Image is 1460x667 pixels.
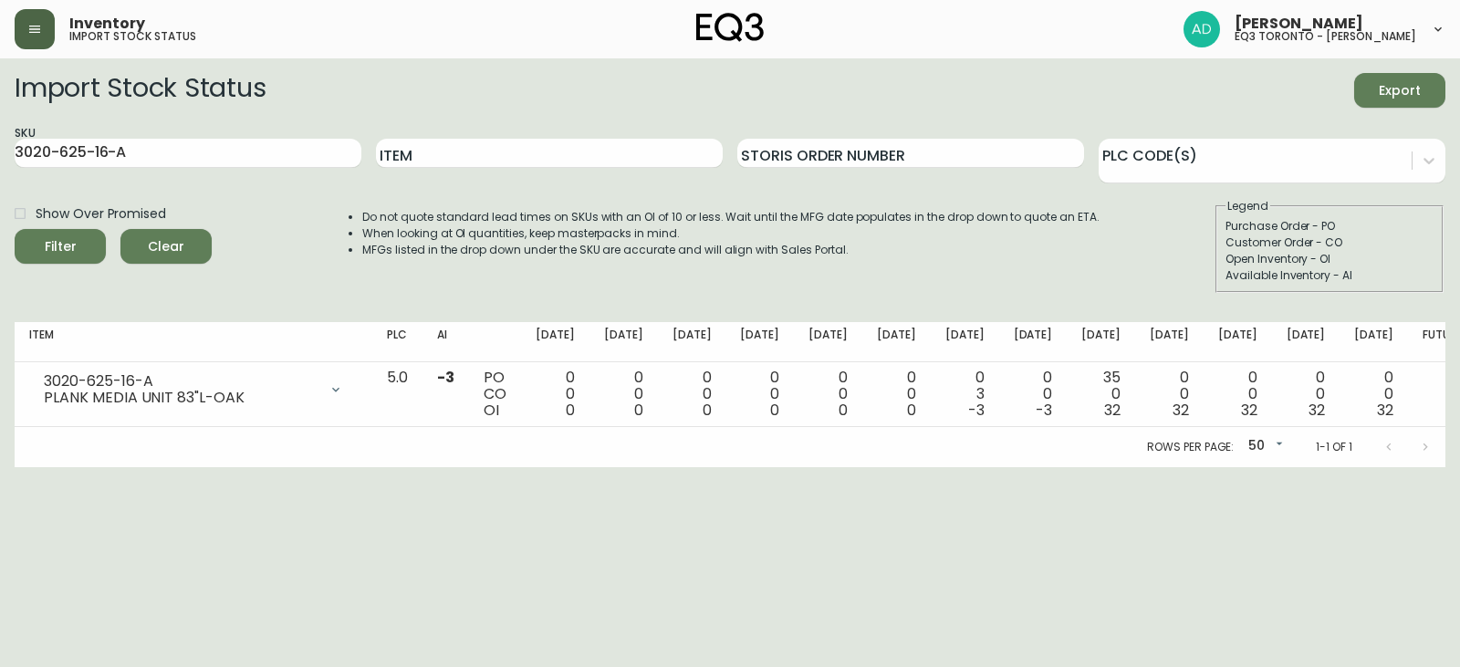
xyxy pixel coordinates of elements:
[1287,370,1326,419] div: 0 0
[1081,370,1121,419] div: 35 0
[1272,322,1340,362] th: [DATE]
[135,235,197,258] span: Clear
[945,370,985,419] div: 0 3
[120,229,212,264] button: Clear
[968,400,985,421] span: -3
[604,370,643,419] div: 0 0
[1235,31,1416,42] h5: eq3 toronto - [PERSON_NAME]
[931,322,999,362] th: [DATE]
[44,373,318,390] div: 3020-625-16-A
[536,370,575,419] div: 0 0
[1104,400,1121,421] span: 32
[703,400,712,421] span: 0
[808,370,848,419] div: 0 0
[1369,79,1431,102] span: Export
[1225,267,1434,284] div: Available Inventory - AI
[1173,400,1189,421] span: 32
[839,400,848,421] span: 0
[794,322,862,362] th: [DATE]
[1225,218,1434,234] div: Purchase Order - PO
[36,204,166,224] span: Show Over Promised
[1241,432,1287,462] div: 50
[1014,370,1053,419] div: 0 0
[634,400,643,421] span: 0
[1218,370,1257,419] div: 0 0
[484,370,506,419] div: PO CO
[362,225,1100,242] li: When looking at OI quantities, keep masterpacks in mind.
[484,400,499,421] span: OI
[1036,400,1052,421] span: -3
[1204,322,1272,362] th: [DATE]
[1225,198,1270,214] legend: Legend
[566,400,575,421] span: 0
[999,322,1068,362] th: [DATE]
[362,242,1100,258] li: MFGs listed in the drop down under the SKU are accurate and will align with Sales Portal.
[362,209,1100,225] li: Do not quote standard lead times on SKUs with an OI of 10 or less. Wait until the MFG date popula...
[1354,73,1445,108] button: Export
[1340,322,1408,362] th: [DATE]
[907,400,916,421] span: 0
[1147,439,1234,455] p: Rows per page:
[372,322,422,362] th: PLC
[69,31,196,42] h5: import stock status
[740,370,779,419] div: 0 0
[658,322,726,362] th: [DATE]
[862,322,931,362] th: [DATE]
[15,229,106,264] button: Filter
[1241,400,1257,421] span: 32
[1225,251,1434,267] div: Open Inventory - OI
[1135,322,1204,362] th: [DATE]
[1316,439,1352,455] p: 1-1 of 1
[770,400,779,421] span: 0
[372,362,422,427] td: 5.0
[1067,322,1135,362] th: [DATE]
[422,322,469,362] th: AI
[1150,370,1189,419] div: 0 0
[1235,16,1363,31] span: [PERSON_NAME]
[29,370,358,410] div: 3020-625-16-APLANK MEDIA UNIT 83"L-OAK
[15,73,266,108] h2: Import Stock Status
[673,370,712,419] div: 0 0
[1354,370,1393,419] div: 0 0
[725,322,794,362] th: [DATE]
[877,370,916,419] div: 0 0
[521,322,589,362] th: [DATE]
[15,322,372,362] th: Item
[696,13,764,42] img: logo
[1309,400,1325,421] span: 32
[1377,400,1393,421] span: 32
[437,367,454,388] span: -3
[1184,11,1220,47] img: 5042b7eed22bbf7d2bc86013784b9872
[69,16,145,31] span: Inventory
[589,322,658,362] th: [DATE]
[1225,234,1434,251] div: Customer Order - CO
[44,390,318,406] div: PLANK MEDIA UNIT 83"L-OAK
